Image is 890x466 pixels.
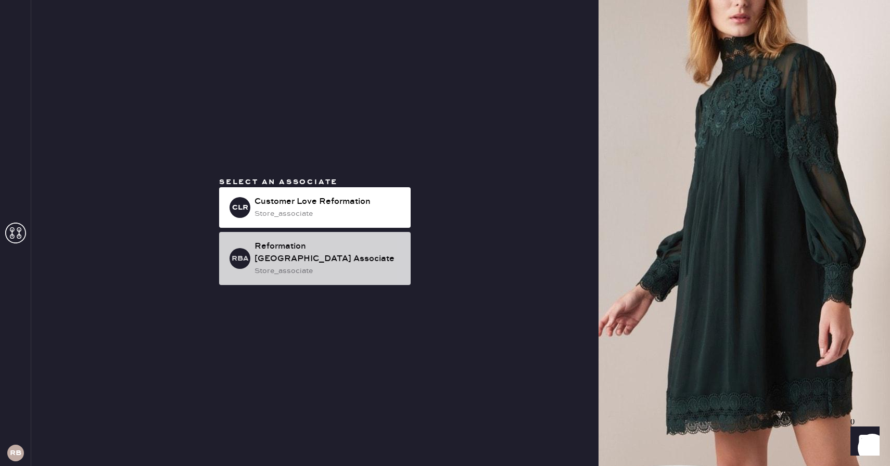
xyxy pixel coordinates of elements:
[232,255,249,262] h3: RBA
[841,419,885,464] iframe: Front Chat
[255,208,402,219] div: store_associate
[255,196,402,208] div: Customer Love Reformation
[255,240,402,265] div: Reformation [GEOGRAPHIC_DATA] Associate
[255,265,402,277] div: store_associate
[10,449,21,457] h3: RB
[232,204,248,211] h3: CLR
[219,177,338,187] span: Select an associate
